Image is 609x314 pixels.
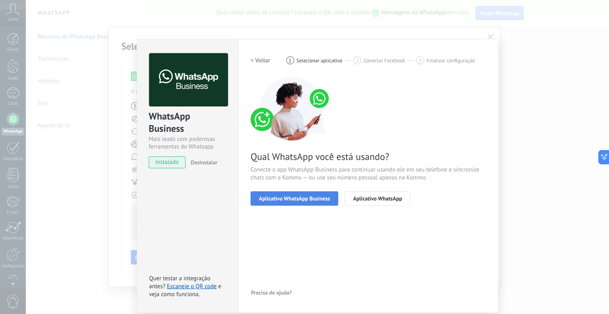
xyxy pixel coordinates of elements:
[251,77,334,141] img: connect number
[251,57,270,64] h2: < Voltar
[251,290,292,295] span: Precisa de ajuda?
[364,58,405,64] span: Conectar Facebook
[251,53,270,67] button: < Voltar
[289,57,291,64] span: 1
[251,191,338,206] button: Aplicativo WhatsApp Business
[356,57,359,64] span: 2
[149,53,228,107] img: logo_main.png
[353,196,402,201] span: Aplicativo WhatsApp
[149,283,221,298] span: e veja como funciona.
[251,150,486,163] span: Qual WhatsApp você está usando?
[251,287,292,299] button: Precisa de ajuda?
[188,156,217,168] button: Desinstalar
[149,156,185,168] span: instalado
[191,159,217,166] span: Desinstalar
[149,275,210,290] span: Quer testar a integração antes?
[427,58,475,64] span: Finalizar configuração
[251,166,486,182] span: Conecte o app WhatsApp Business para continuar usando ele em seu telefone e sincronize chats com ...
[259,196,330,201] span: Aplicativo WhatsApp Business
[297,58,343,64] span: Selecionar aplicativo
[419,57,421,64] span: 3
[345,191,410,206] button: Aplicativo WhatsApp
[149,135,227,150] div: Mais leads com poderosas ferramentas do Whatsapp
[149,110,227,135] div: WhatsApp Business
[167,283,216,290] a: Escaneie o QR code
